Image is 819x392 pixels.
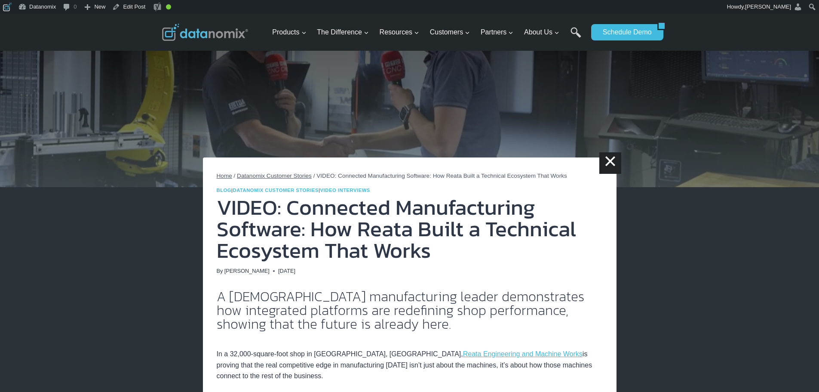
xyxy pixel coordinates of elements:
a: Datanomix Customer Stories [237,173,312,179]
span: [PERSON_NAME] [745,3,791,10]
span: | | [217,188,370,193]
a: Blog [217,188,232,193]
a: Schedule Demo [591,24,657,40]
img: Datanomix [162,24,248,41]
span: Resources [380,27,419,38]
nav: Primary Navigation [269,19,587,46]
a: Datanomix Customer Stories [233,188,319,193]
a: Reata Engineering and Machine Works [463,350,583,358]
div: Good [166,4,171,9]
span: / [313,173,315,179]
a: × [599,152,621,174]
span: VIDEO: Connected Manufacturing Software: How Reata Built a Technical Ecosystem That Works [316,173,567,179]
a: [PERSON_NAME] [224,268,270,274]
a: Search [571,27,581,46]
span: By [217,267,223,275]
h2: A [DEMOGRAPHIC_DATA] manufacturing leader demonstrates how integrated platforms are redefining sh... [217,290,603,331]
span: Partners [481,27,513,38]
h1: VIDEO: Connected Manufacturing Software: How Reata Built a Technical Ecosystem That Works [217,197,603,261]
span: The Difference [317,27,369,38]
span: About Us [524,27,559,38]
time: [DATE] [278,267,295,275]
a: Home [217,173,232,179]
span: / [234,173,236,179]
span: Products [272,27,306,38]
p: In a 32,000-square-foot shop in [GEOGRAPHIC_DATA], [GEOGRAPHIC_DATA], is proving that the real co... [217,338,603,382]
span: Customers [430,27,470,38]
a: Video Interviews [320,188,370,193]
nav: Breadcrumbs [217,171,603,181]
